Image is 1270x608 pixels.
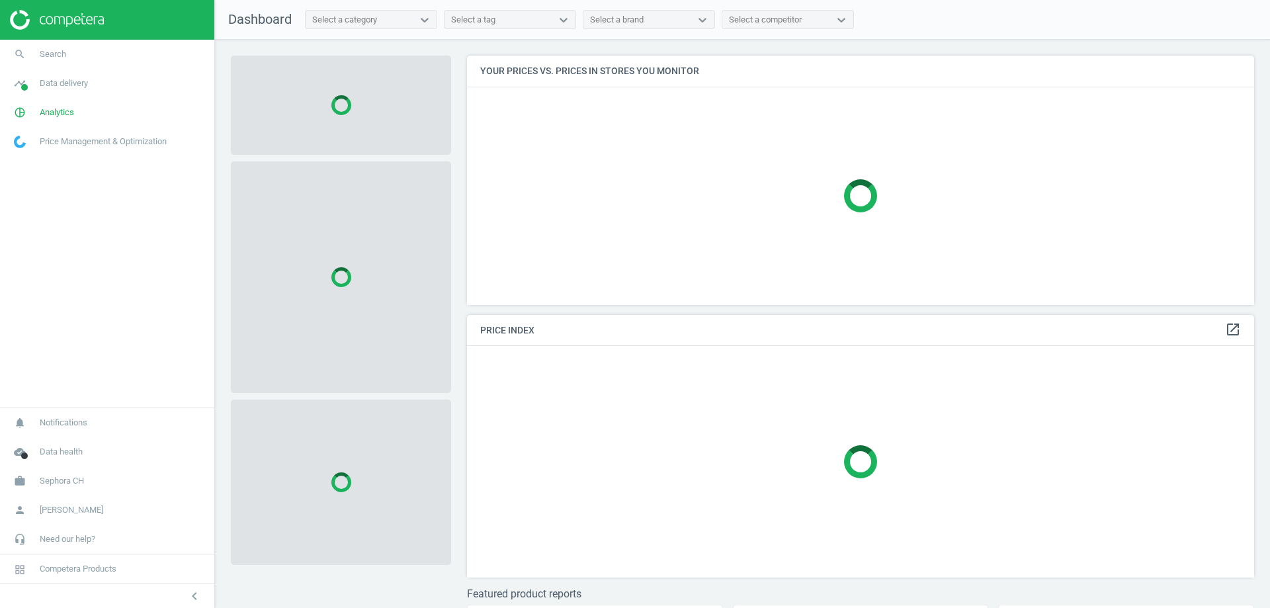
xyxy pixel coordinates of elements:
span: [PERSON_NAME] [40,504,103,516]
span: Analytics [40,107,74,118]
img: wGWNvw8QSZomAAAAABJRU5ErkJggg== [14,136,26,148]
span: Data health [40,446,83,458]
i: headset_mic [7,527,32,552]
h4: Your prices vs. prices in stores you monitor [467,56,1254,87]
div: Select a category [312,14,377,26]
div: Select a tag [451,14,495,26]
span: Need our help? [40,533,95,545]
a: open_in_new [1225,322,1241,339]
i: chevron_left [187,588,202,604]
span: Notifications [40,417,87,429]
button: chevron_left [178,587,211,605]
span: Sephora CH [40,475,84,487]
span: Search [40,48,66,60]
span: Price Management & Optimization [40,136,167,148]
i: person [7,498,32,523]
div: Select a brand [590,14,644,26]
i: work [7,468,32,494]
i: search [7,42,32,67]
i: timeline [7,71,32,96]
span: Data delivery [40,77,88,89]
div: Select a competitor [729,14,802,26]
img: ajHJNr6hYgQAAAAASUVORK5CYII= [10,10,104,30]
i: cloud_done [7,439,32,464]
i: pie_chart_outlined [7,100,32,125]
span: Competera Products [40,563,116,575]
i: open_in_new [1225,322,1241,337]
span: Dashboard [228,11,292,27]
i: notifications [7,410,32,435]
h3: Featured product reports [467,587,1254,600]
h4: Price Index [467,315,1254,346]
